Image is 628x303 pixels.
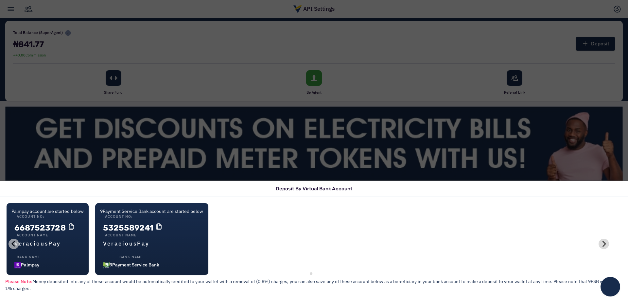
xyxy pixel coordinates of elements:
span: Account No: [14,214,75,219]
button: Go to slide 2 [310,272,312,275]
div: VeraciousPay [14,233,61,248]
button: Previous slide [9,239,19,249]
div: 9Payment Service Bank [103,255,159,268]
iframe: chat widget [601,277,621,296]
div: Palmpay [14,255,42,268]
button: Next slide [599,239,609,249]
span: Bank Name [14,255,42,260]
h1: 6687523728 [14,223,75,233]
span: Bank Name [103,255,159,260]
span: Account No: [103,214,163,219]
h1: 5325589241 [103,223,163,233]
div: VeraciousPay [103,233,166,248]
span: Money deposited into any of these account would be automatically credited to your wallet with a r... [5,279,619,291]
span: Account Name [14,233,61,238]
h5: Deposit By Virtual Bank Account [7,182,621,196]
span: Account Name [103,233,166,238]
button: Go to slide 1 [305,272,308,275]
b: Please Note: [5,279,32,284]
